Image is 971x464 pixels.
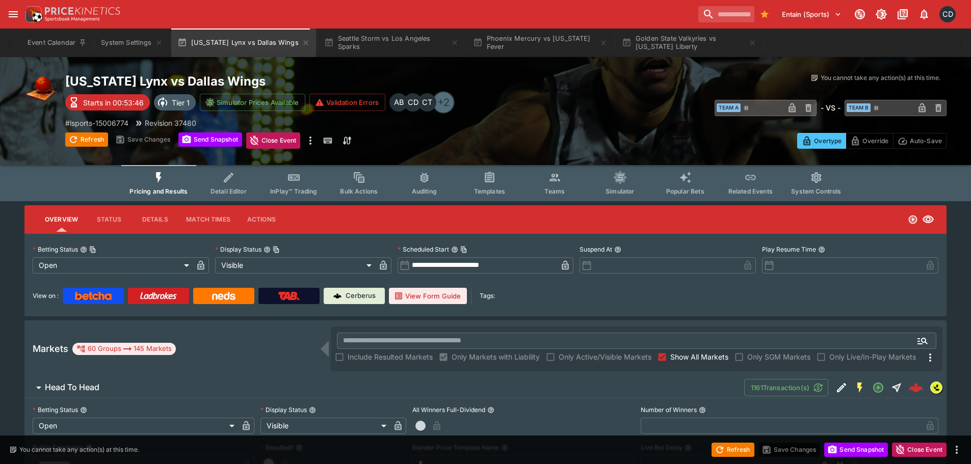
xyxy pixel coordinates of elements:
[389,93,408,112] div: Alex Bothe
[909,380,923,395] img: logo-cerberus--red.svg
[616,29,763,57] button: Golden State Valkyries vs [US_STATE] Liberty
[432,91,455,114] div: +2
[65,118,128,128] p: Copy To Clipboard
[728,187,773,195] span: Related Events
[922,213,934,226] svg: Visible
[21,29,93,57] button: Event Calendar
[239,207,284,232] button: Actions
[33,343,68,354] h5: Markets
[776,6,848,22] button: Select Tenant
[851,5,869,23] button: Connected to PK
[915,5,933,23] button: Notifications
[894,5,912,23] button: Documentation
[215,257,375,274] div: Visible
[846,133,893,149] button: Override
[909,380,923,395] div: 184c5c02-c670-4005-9ca6-1b5956e0d83a
[89,246,96,253] button: Copy To Clipboard
[832,378,851,397] button: Edit Detail
[260,418,390,434] div: Visible
[829,351,916,362] span: Only Live/In-Play Markets
[451,246,458,253] button: Scheduled StartCopy To Clipboard
[340,187,378,195] span: Bulk Actions
[487,406,494,414] button: All Winners Full-Dividend
[869,378,887,397] button: Open
[80,246,87,253] button: Betting StatusCopy To Clipboard
[951,444,963,456] button: more
[4,5,22,23] button: open drawer
[24,73,57,106] img: basketball.png
[346,291,376,301] p: Cerberus
[140,292,177,300] img: Ladbrokes
[270,187,317,195] span: InPlay™ Trading
[22,4,43,24] img: PriceKinetics Logo
[75,292,112,300] img: Betcha
[641,405,697,414] p: Number of Winners
[931,382,942,393] img: lsports
[83,97,144,108] p: Starts in 00:53:46
[418,93,436,112] div: Cameron Tarver
[129,187,188,195] span: Pricing and Results
[76,343,172,355] div: 60 Groups 145 Markets
[278,292,300,300] img: TabNZ
[33,257,193,274] div: Open
[132,207,178,232] button: Details
[37,207,86,232] button: Overview
[273,246,280,253] button: Copy To Clipboard
[717,103,741,112] span: Team A
[544,187,565,195] span: Teams
[744,379,828,396] button: 1161Transaction(s)
[930,381,942,394] div: lsports
[467,29,614,57] button: Phoenix Mercury vs [US_STATE] Fever
[670,351,728,362] span: Show All Markets
[862,135,888,146] p: Override
[614,246,621,253] button: Suspend At
[797,133,947,149] div: Start From
[260,405,307,414] p: Display Status
[698,6,754,22] input: search
[171,29,316,57] button: [US_STATE] Lynx vs Dallas Wings
[86,207,132,232] button: Status
[936,3,959,25] button: Cameron Duffy
[65,132,108,147] button: Refresh
[121,165,849,201] div: Event type filters
[906,377,926,398] a: 184c5c02-c670-4005-9ca6-1b5956e0d83a
[924,351,936,364] svg: More
[892,443,947,457] button: Close Event
[821,73,940,83] p: You cannot take any action(s) at this time.
[45,382,99,393] h6: Head To Head
[324,288,385,304] a: Cerberus
[145,118,196,128] p: Revision 37480
[24,377,744,398] button: Head To Head
[211,187,247,195] span: Detail Editor
[412,405,485,414] p: All Winners Full-Dividend
[747,351,810,362] span: Only SGM Markets
[264,246,271,253] button: Display StatusCopy To Clipboard
[480,288,495,304] label: Tags:
[348,351,433,362] span: Include Resulted Markets
[797,133,846,149] button: Overtype
[200,94,305,111] button: Simulator Prices Available
[559,351,651,362] span: Only Active/Visible Markets
[45,17,100,21] img: Sportsbook Management
[756,6,773,22] button: Bookmarks
[474,187,505,195] span: Templates
[791,187,841,195] span: System Controls
[893,133,947,149] button: Auto-Save
[712,443,754,457] button: Refresh
[19,445,139,454] p: You cannot take any action(s) at this time.
[404,93,422,112] div: Cameron Duffy
[95,29,169,57] button: System Settings
[699,406,706,414] button: Number of Winners
[872,381,884,394] svg: Open
[33,245,78,254] p: Betting Status
[178,132,242,147] button: Send Snapshot
[666,187,704,195] span: Popular Bets
[33,418,238,434] div: Open
[412,187,437,195] span: Auditing
[814,135,842,146] p: Overtype
[606,187,634,195] span: Simulator
[33,405,78,414] p: Betting Status
[318,29,465,57] button: Seattle Storm vs Los Angeles Sparks
[821,102,841,113] h6: - VS -
[178,207,239,232] button: Match Times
